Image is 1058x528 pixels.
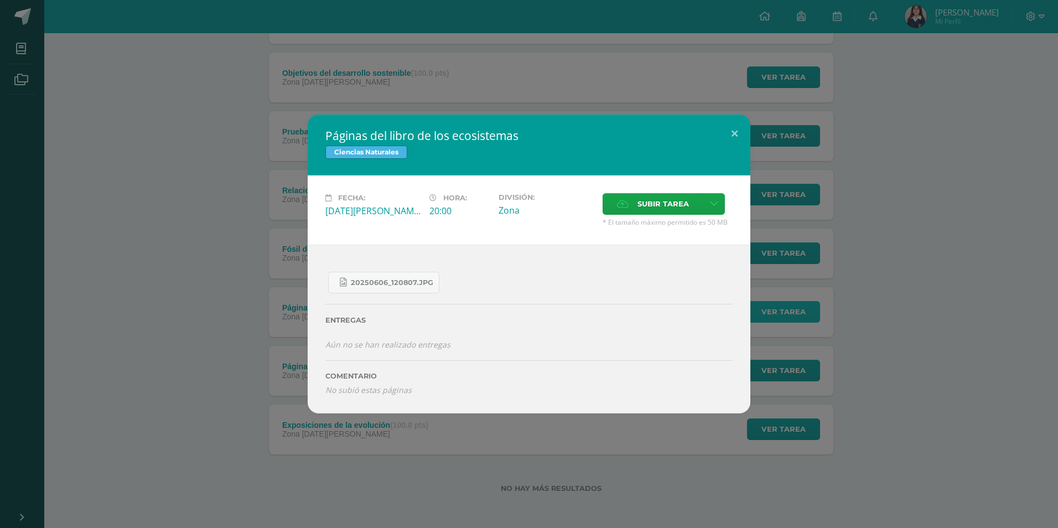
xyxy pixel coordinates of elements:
[325,146,407,159] span: Ciencias Naturales
[351,278,433,287] span: 20250606_120807.jpg
[325,316,733,324] label: Entregas
[328,272,439,293] a: 20250606_120807.jpg
[499,193,594,201] label: División:
[325,385,412,395] i: No subió estas páginas
[443,194,467,202] span: Hora:
[325,372,733,380] label: Comentario
[719,115,750,152] button: Close (Esc)
[325,339,450,350] i: Aún no se han realizado entregas
[325,128,733,143] h2: Páginas del libro de los ecosistemas
[603,218,733,227] span: * El tamaño máximo permitido es 50 MB
[637,194,689,214] span: Subir tarea
[499,204,594,216] div: Zona
[338,194,365,202] span: Fecha:
[325,205,421,217] div: [DATE][PERSON_NAME]
[429,205,490,217] div: 20:00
